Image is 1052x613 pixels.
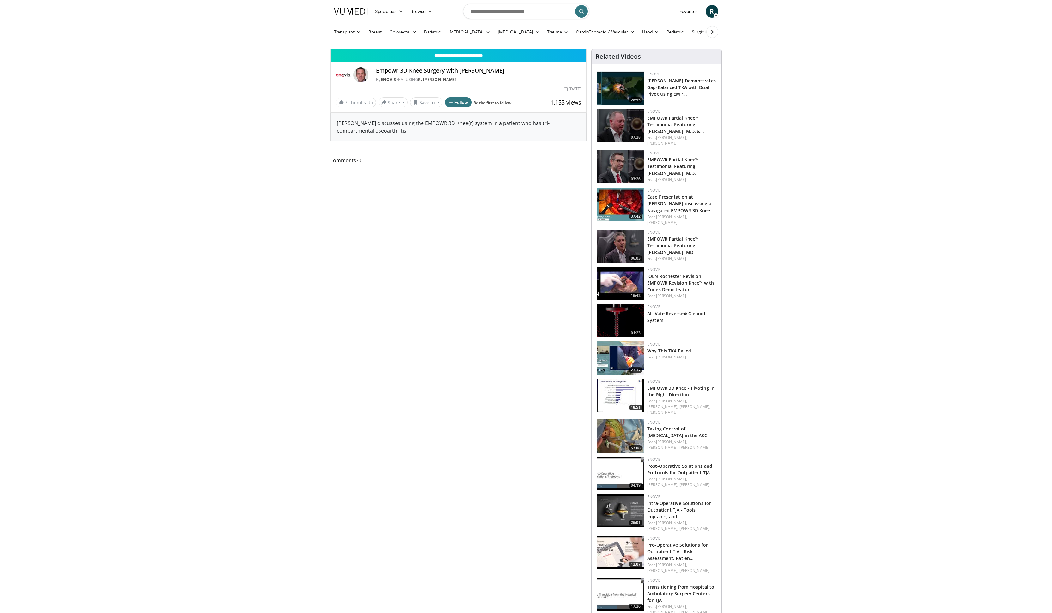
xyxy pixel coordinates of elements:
[647,410,677,415] a: [PERSON_NAME]
[647,500,711,520] a: Intra-Operative Solutions for Outpatient TJA - Tools, Implants, and …
[656,256,686,261] a: [PERSON_NAME]
[597,267,644,300] img: b5850bff-7d8d-4b16-9255-f8ff9f89da25.150x105_q85_crop-smart_upscale.jpg
[597,150,644,183] img: 4d6ec3e7-4849-46c8-9113-3733145fecf3.150x105_q85_crop-smart_upscale.jpg
[647,476,716,488] div: Feat.
[381,77,396,82] a: Enovis
[595,53,641,60] h4: Related Videos
[647,293,716,299] div: Feat.
[679,404,710,409] a: [PERSON_NAME],
[647,536,661,541] a: Enovis
[543,26,572,38] a: Trauma
[418,77,456,82] a: R. [PERSON_NAME]
[629,367,642,373] span: 27:37
[597,267,644,300] a: 16:42
[647,419,661,425] a: Enovis
[647,463,712,476] a: Post-Operative Solutions and Protocols for Outpatient TJA
[420,26,445,38] a: Bariatric
[597,457,644,490] img: 21c8365a-3302-43bc-9665-d9c28e9575eb.150x105_q85_crop-smart_upscale.jpg
[656,214,687,219] a: [PERSON_NAME],
[597,109,644,142] a: 07:28
[647,482,678,487] a: [PERSON_NAME],
[597,578,644,611] img: 41ffaa33-f5af-4615-9bc8-241908063635.150x105_q85_crop-smart_upscale.jpg
[629,97,642,103] span: 28:55
[494,26,543,38] a: [MEDICAL_DATA]
[597,109,644,142] img: 678470ae-5eee-48a8-af01-e23260d107ce.150x105_q85_crop-smart_upscale.jpg
[597,71,644,105] img: f2eb7e46-0718-475a-8f7c-ce1e319aa5a8.150x105_q85_crop-smart_upscale.jpg
[647,220,677,225] a: [PERSON_NAME]
[656,604,687,609] a: [PERSON_NAME],
[629,176,642,182] span: 03:26
[647,584,714,603] a: Transitioning from Hospital to Ambulatory Surgery Centers for TJA
[597,457,644,490] a: 04:19
[353,67,368,82] img: Avatar
[597,494,644,527] img: fd62510e-9d6b-41eb-97f2-32a07292059a.150x105_q85_crop-smart_upscale.jpg
[706,5,718,18] a: R
[407,5,436,18] a: Browse
[647,310,705,323] a: AltiVate Reverse® Glenoid System
[371,5,407,18] a: Specialties
[647,194,714,213] a: Case Presentation at [PERSON_NAME] discussing a Navigated EMPOWR 3D Knee…
[679,568,709,573] a: [PERSON_NAME]
[597,341,644,375] a: 27:37
[656,439,687,444] a: [PERSON_NAME],
[629,562,642,567] span: 12:07
[647,398,716,415] div: Feat.
[629,293,642,298] span: 16:42
[647,341,661,347] a: Enovis
[345,99,347,105] span: 7
[376,77,581,82] div: By FEATURING
[647,150,661,156] a: Enovis
[647,578,661,583] a: Enovis
[647,267,661,272] a: Enovis
[647,526,678,531] a: [PERSON_NAME],
[629,255,642,261] span: 06:03
[656,520,687,526] a: [PERSON_NAME],
[331,113,587,141] div: [PERSON_NAME] discusses using the EMPOWR 3D Knee(r) system in a patient who has tri-compartmental...
[379,97,408,107] button: Share
[629,445,642,451] span: 57:08
[647,71,661,77] a: Enovis
[647,157,699,176] a: EMPOWR Partial Knee™ Testimonial Featuring [PERSON_NAME], M.D.
[647,230,661,235] a: Enovis
[647,135,716,146] div: Feat.
[679,526,709,531] a: [PERSON_NAME]
[629,405,642,410] span: 18:51
[647,141,677,146] a: [PERSON_NAME]
[597,150,644,183] a: 03:26
[647,78,716,97] a: [PERSON_NAME] Demonstrates Gap-Balanced TKA with Dual Pivot Using EMP…
[647,439,716,450] div: Feat.
[647,109,661,114] a: Enovis
[386,26,421,38] a: Colorectal
[656,562,687,568] a: [PERSON_NAME],
[647,273,714,292] a: IOEN Rochester Revision EMPOWR Revision Knee™ with Cones Demo featur…
[629,483,642,488] span: 04:19
[663,26,688,38] a: Pediatric
[376,67,581,74] h4: Empowr 3D Knee Surgery with [PERSON_NAME]
[336,67,351,82] img: Enovis
[638,26,663,38] a: Hand
[597,494,644,527] a: 26:01
[647,188,661,193] a: Enovis
[445,26,494,38] a: [MEDICAL_DATA]
[597,419,644,453] a: 57:08
[334,8,368,15] img: VuMedi Logo
[647,404,678,409] a: [PERSON_NAME],
[597,188,644,221] a: 37:42
[629,135,642,140] span: 07:28
[330,156,587,165] span: Comments 0
[629,520,642,526] span: 26:01
[656,135,687,140] a: [PERSON_NAME],
[647,256,716,261] div: Feat.
[647,236,699,255] a: EMPOWR Partial Knee™ Testimonial Featuring [PERSON_NAME], MD
[647,354,716,360] div: Feat.
[597,536,644,569] a: 12:07
[647,348,691,354] a: Why This TKA Failed
[656,354,686,360] a: [PERSON_NAME]
[647,115,704,134] a: EMPOWR Partial Knee™ Testimonial Featuring [PERSON_NAME], M.D. &…
[688,26,739,38] a: Surgical Oncology
[473,100,511,105] a: Be the first to follow
[647,385,715,398] a: EMPOWR 3D Knee - Pivoting in the Right Direction
[550,99,581,106] span: 1,155 views
[647,177,716,183] div: Feat.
